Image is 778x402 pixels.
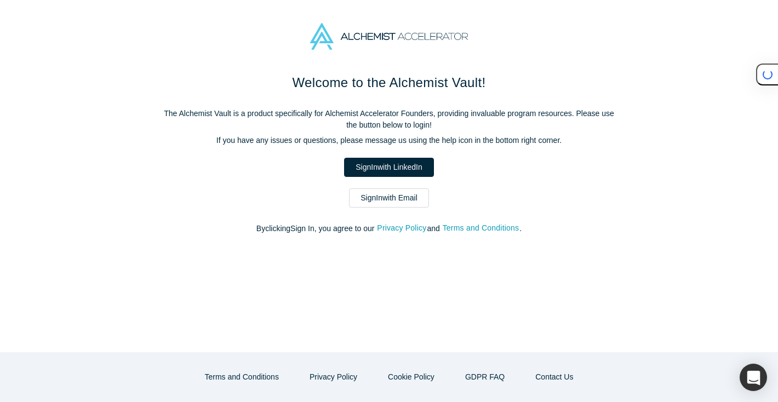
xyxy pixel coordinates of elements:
p: By clicking Sign In , you agree to our and . [159,223,619,234]
a: GDPR FAQ [454,367,516,387]
button: Privacy Policy [376,222,427,234]
a: SignInwith Email [349,188,429,208]
p: The Alchemist Vault is a product specifically for Alchemist Accelerator Founders, providing inval... [159,108,619,131]
p: If you have any issues or questions, please message us using the help icon in the bottom right co... [159,135,619,146]
button: Cookie Policy [376,367,446,387]
button: Terms and Conditions [442,222,520,234]
img: Alchemist Accelerator Logo [310,23,468,50]
h1: Welcome to the Alchemist Vault! [159,73,619,93]
button: Privacy Policy [298,367,369,387]
a: SignInwith LinkedIn [344,158,433,177]
button: Terms and Conditions [193,367,290,387]
button: Contact Us [524,367,585,387]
